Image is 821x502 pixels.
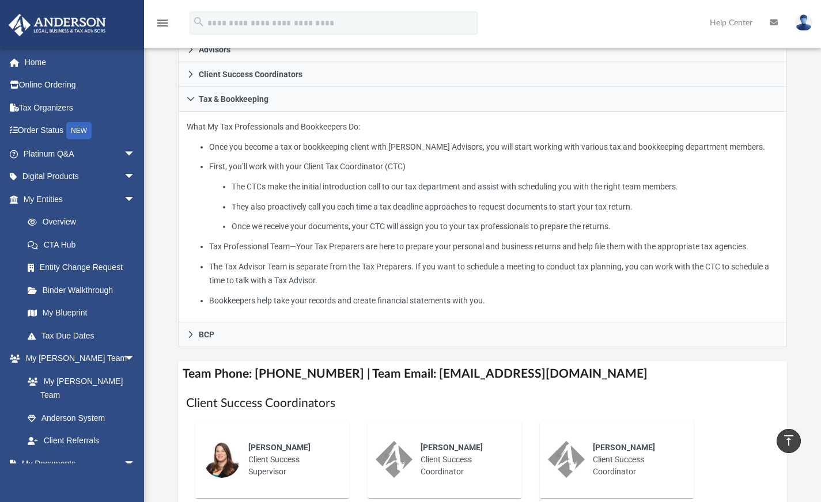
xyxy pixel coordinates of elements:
[232,180,778,194] li: The CTCs make the initial introduction call to our tax department and assist with scheduling you ...
[124,188,147,211] span: arrow_drop_down
[232,219,778,234] li: Once we receive your documents, your CTC will assign you to your tax professionals to prepare the...
[178,62,788,87] a: Client Success Coordinators
[8,188,153,211] a: My Entitiesarrow_drop_down
[124,452,147,476] span: arrow_drop_down
[376,441,413,478] img: thumbnail
[8,142,153,165] a: Platinum Q&Aarrow_drop_down
[209,294,778,308] li: Bookkeepers help take your records and create financial statements with you.
[209,140,778,154] li: Once you become a tax or bookkeeping client with [PERSON_NAME] Advisors, you will start working w...
[178,37,788,62] a: Advisors
[16,406,147,429] a: Anderson System
[795,14,812,31] img: User Pic
[209,239,778,254] li: Tax Professional Team—Your Tax Preparers are here to prepare your personal and business returns a...
[178,361,788,387] h4: Team Phone: [PHONE_NUMBER] | Team Email: [EMAIL_ADDRESS][DOMAIN_NAME]
[16,211,153,234] a: Overview
[16,370,141,406] a: My [PERSON_NAME] Team
[593,443,655,452] span: [PERSON_NAME]
[199,70,302,78] span: Client Success Coordinators
[16,302,147,325] a: My Blueprint
[124,142,147,166] span: arrow_drop_down
[585,433,686,486] div: Client Success Coordinator
[178,322,788,347] a: BCP
[192,16,205,28] i: search
[16,324,153,347] a: Tax Due Dates
[248,443,311,452] span: [PERSON_NAME]
[187,120,779,308] p: What My Tax Professionals and Bookkeepers Do:
[421,443,483,452] span: [PERSON_NAME]
[16,256,153,279] a: Entity Change Request
[548,441,585,478] img: thumbnail
[16,279,153,302] a: Binder Walkthrough
[156,22,169,30] a: menu
[8,165,153,188] a: Digital Productsarrow_drop_down
[8,74,153,97] a: Online Ordering
[124,165,147,189] span: arrow_drop_down
[199,95,268,103] span: Tax & Bookkeeping
[232,200,778,214] li: They also proactively call you each time a tax deadline approaches to request documents to start ...
[8,51,153,74] a: Home
[782,433,796,447] i: vertical_align_top
[178,87,788,112] a: Tax & Bookkeeping
[413,433,513,486] div: Client Success Coordinator
[8,347,147,370] a: My [PERSON_NAME] Teamarrow_drop_down
[209,159,778,234] li: First, you’ll work with your Client Tax Coordinator (CTC)
[8,119,153,143] a: Order StatusNEW
[66,122,92,139] div: NEW
[8,96,153,119] a: Tax Organizers
[124,347,147,371] span: arrow_drop_down
[16,233,153,256] a: CTA Hub
[777,429,801,453] a: vertical_align_top
[5,14,109,36] img: Anderson Advisors Platinum Portal
[240,433,341,486] div: Client Success Supervisor
[156,16,169,30] i: menu
[16,429,147,452] a: Client Referrals
[178,112,788,322] div: Tax & Bookkeeping
[209,260,778,288] li: The Tax Advisor Team is separate from the Tax Preparers. If you want to schedule a meeting to con...
[199,45,230,54] span: Advisors
[199,330,214,339] span: BCP
[8,452,147,475] a: My Documentsarrow_drop_down
[186,395,780,412] h1: Client Success Coordinators
[203,441,240,478] img: thumbnail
